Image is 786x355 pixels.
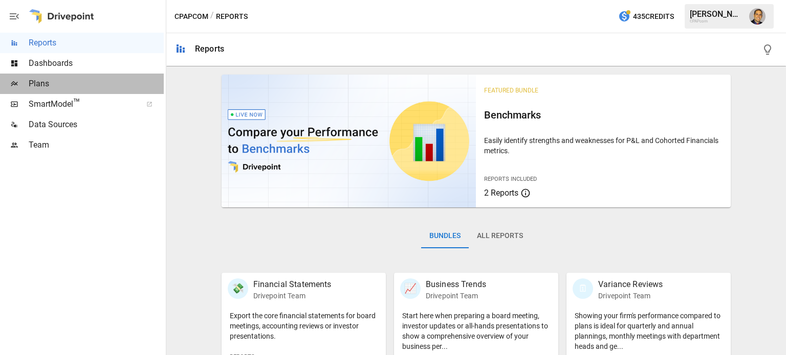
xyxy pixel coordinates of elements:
div: 🗓 [573,278,593,299]
p: Business Trends [426,278,486,291]
span: Reports [29,37,164,49]
img: video thumbnail [222,75,476,207]
p: Start here when preparing a board meeting, investor updates or all-hands presentations to show a ... [402,311,550,351]
div: CPAPcom [690,19,743,23]
p: Easily identify strengths and weaknesses for P&L and Cohorted Financials metrics. [484,135,723,156]
button: CPAPcom [174,10,208,23]
button: 435Credits [614,7,678,26]
img: Tom Gatto [749,8,766,25]
p: Financial Statements [253,278,332,291]
span: Team [29,139,164,151]
span: 435 Credits [633,10,674,23]
span: Featured Bundle [484,87,538,94]
span: ™ [73,97,80,109]
span: Plans [29,78,164,90]
p: Export the core financial statements for board meetings, accounting reviews or investor presentat... [230,311,378,341]
p: Drivepoint Team [253,291,332,301]
p: Showing your firm's performance compared to plans is ideal for quarterly and annual plannings, mo... [575,311,723,351]
span: Dashboards [29,57,164,69]
div: 💸 [228,278,248,299]
div: 📈 [400,278,421,299]
button: Bundles [421,224,469,248]
p: Drivepoint Team [426,291,486,301]
div: [PERSON_NAME] [690,9,743,19]
span: SmartModel [29,98,135,110]
span: Data Sources [29,119,164,131]
div: Reports [195,44,224,54]
p: Variance Reviews [598,278,663,291]
span: 2 Reports [484,188,518,198]
h6: Benchmarks [484,107,723,123]
button: Tom Gatto [743,2,772,31]
button: All Reports [469,224,531,248]
p: Drivepoint Team [598,291,663,301]
span: Reports Included [484,176,537,182]
div: / [210,10,214,23]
